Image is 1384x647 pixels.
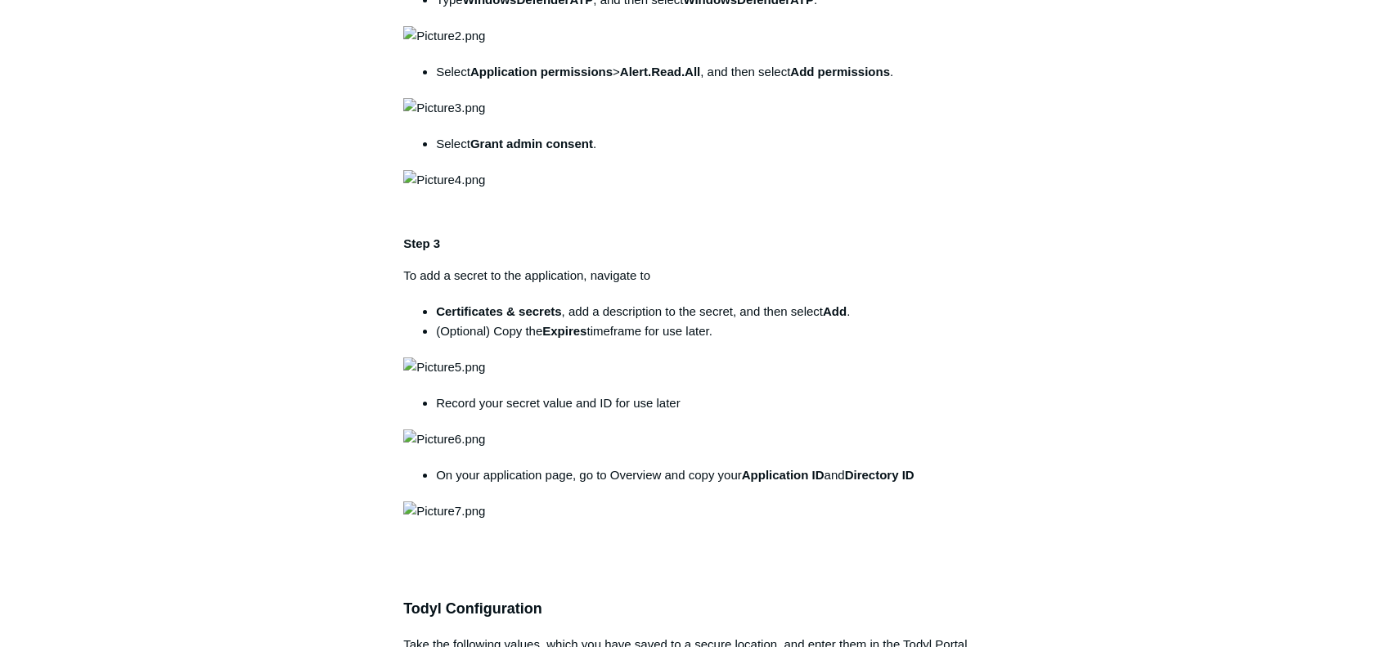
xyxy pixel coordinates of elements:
[403,429,485,449] img: Picture6.png
[845,468,914,482] strong: Directory ID
[403,26,485,46] img: Picture2.png
[620,65,700,79] strong: Alert.Read.All
[436,321,981,341] li: (Optional) Copy the timeframe for use later.
[403,357,485,377] img: Picture5.png
[790,65,890,79] strong: Add permissions
[403,501,485,521] img: Picture7.png
[436,465,981,485] li: On your application page, go to Overview and copy your and
[403,170,485,190] img: Picture4.png
[436,134,981,154] li: Select .
[403,597,981,621] h3: Todyl Configuration
[436,62,981,82] li: Select > , and then select .
[470,137,593,151] strong: Grant admin consent
[403,236,440,250] strong: Step 3
[436,304,561,318] strong: Certificates & secrets
[823,304,847,318] strong: Add
[436,393,981,413] li: Record your secret value and ID for use later
[470,65,613,79] strong: Application permissions
[742,468,825,482] strong: Application ID
[403,266,981,285] p: To add a secret to the application, navigate to
[542,324,586,338] strong: Expires
[403,98,485,118] img: Picture3.png
[436,302,981,321] li: , add a description to the secret, and then select .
